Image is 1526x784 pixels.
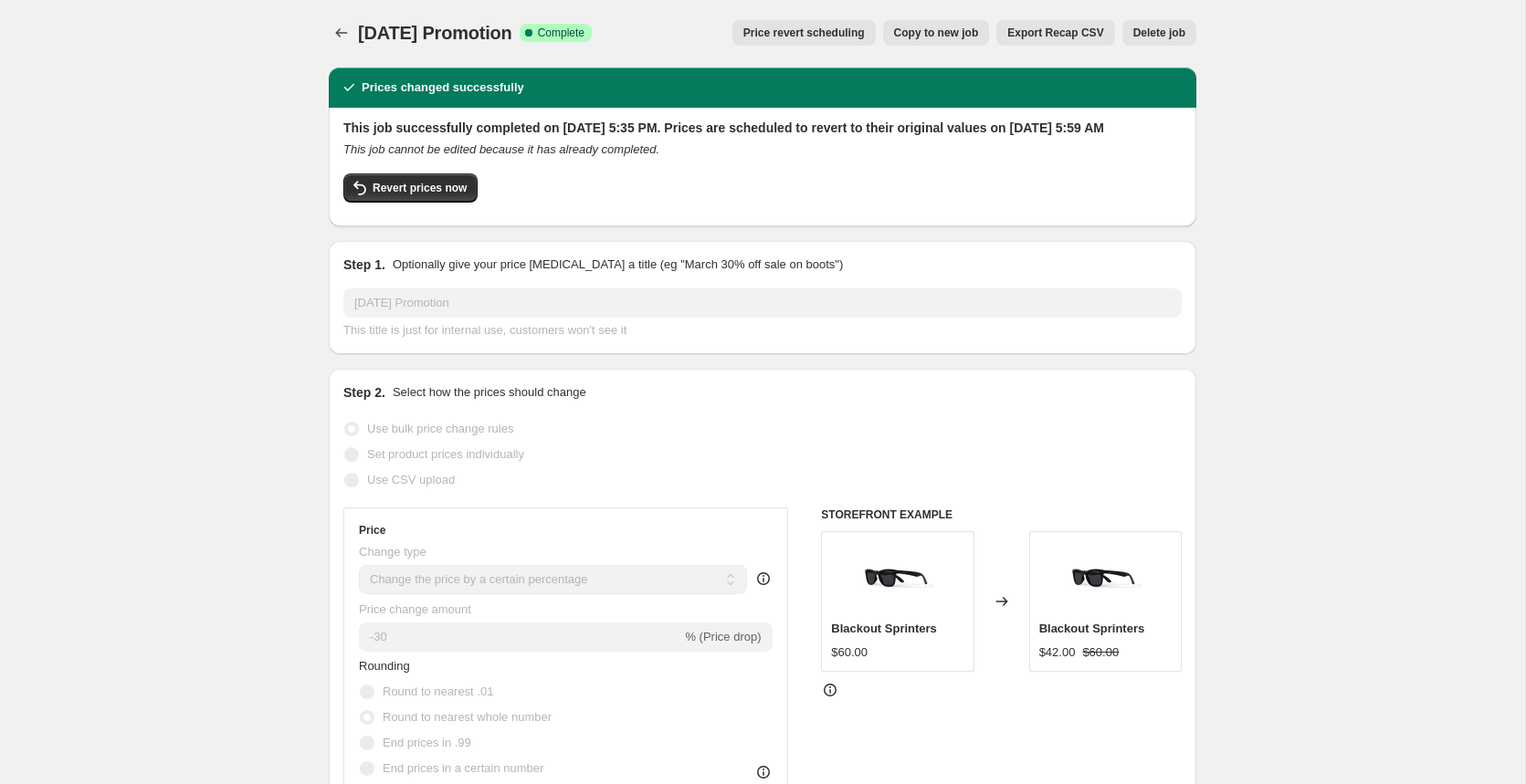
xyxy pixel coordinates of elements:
button: Delete job [1122,20,1196,46]
span: Complete [538,26,584,40]
button: Revert prices now [343,173,478,203]
span: This title is just for internal use, customers won't see it [343,323,626,337]
div: $60.00 [831,643,868,662]
span: Rounding [359,659,410,673]
h2: Prices changed successfully [362,78,524,97]
h6: STOREFRONT EXAMPLE [821,507,1182,522]
span: Price revert scheduling [743,26,865,40]
span: Price change amount [359,602,471,616]
input: 30% off holiday sale [343,288,1182,318]
span: Set product prices individually [367,447,524,461]
span: Change type [359,545,426,559]
h2: Step 1. [343,256,385,274]
button: Export Recap CSV [996,20,1114,46]
span: End prices in a certain number [383,761,543,775]
span: Round to nearest whole number [383,710,552,724]
span: Delete job [1133,26,1185,40]
strike: $60.00 [1082,643,1119,662]
span: Round to nearest .01 [383,685,493,698]
span: Copy to new job [894,26,979,40]
h2: This job successfully completed on [DATE] 5:35 PM. Prices are scheduled to revert to their origin... [343,119,1182,137]
span: Use CSV upload [367,473,455,486]
div: help [754,570,773,588]
h3: Price [359,523,385,538]
span: Export Recap CSV [1007,26,1103,40]
button: Price change jobs [329,20,354,46]
div: $42.00 [1039,643,1076,662]
span: End prices in .99 [383,736,471,749]
img: blackout-sprinters-runner-s-athletics-2_80x.png [861,541,934,614]
button: Price revert scheduling [732,20,876,46]
img: blackout-sprinters-runner-s-athletics-2_80x.png [1068,541,1142,614]
span: Blackout Sprinters [1039,622,1145,635]
span: Blackout Sprinters [831,622,937,635]
p: Select how the prices should change [393,383,586,402]
h2: Step 2. [343,383,385,402]
span: Revert prices now [373,181,467,195]
input: -15 [359,622,681,652]
p: Optionally give your price [MEDICAL_DATA] a title (eg "March 30% off sale on boots") [393,256,843,274]
button: Copy to new job [883,20,990,46]
i: This job cannot be edited because it has already completed. [343,142,659,156]
span: [DATE] Promotion [358,23,512,43]
span: % (Price drop) [685,630,761,643]
span: Use bulk price change rules [367,422,513,435]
